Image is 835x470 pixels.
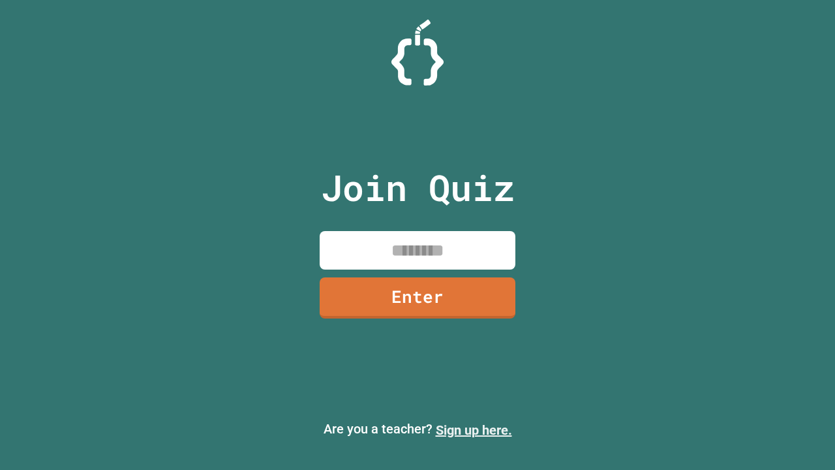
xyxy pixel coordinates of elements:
a: Sign up here. [436,422,512,438]
a: Enter [320,277,515,319]
iframe: chat widget [727,361,822,416]
p: Are you a teacher? [10,419,825,440]
p: Join Quiz [321,161,515,215]
img: Logo.svg [391,20,444,86]
iframe: chat widget [780,418,822,457]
